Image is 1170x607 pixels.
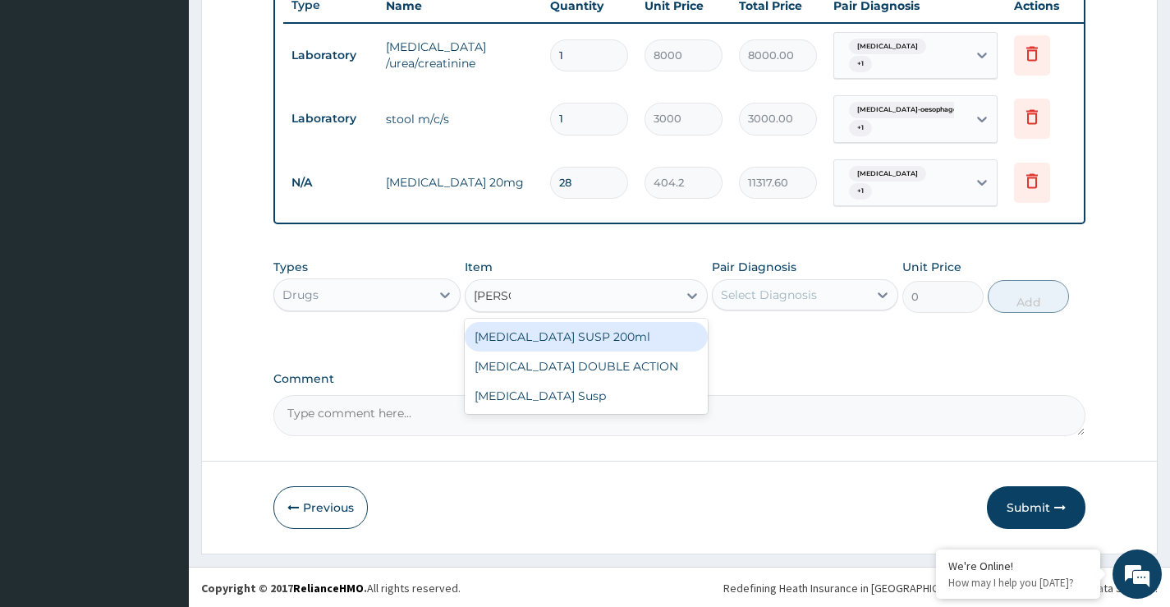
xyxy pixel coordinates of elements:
div: Select Diagnosis [721,287,817,303]
div: Minimize live chat window [269,8,309,48]
label: Item [465,259,493,275]
label: Types [273,260,308,274]
td: [MEDICAL_DATA] /urea/creatinine [378,30,542,80]
span: [MEDICAL_DATA] [849,166,926,182]
div: Redefining Heath Insurance in [GEOGRAPHIC_DATA] using Telemedicine and Data Science! [723,580,1158,596]
td: N/A [283,168,378,198]
td: Laboratory [283,40,378,71]
div: [MEDICAL_DATA] DOUBLE ACTION [465,352,709,381]
p: How may I help you today? [948,576,1088,590]
span: + 1 [849,120,872,136]
div: We're Online! [948,559,1088,573]
span: [MEDICAL_DATA]-oesophageal erosion [849,102,997,118]
td: stool m/c/s [378,103,542,136]
span: + 1 [849,56,872,72]
td: [MEDICAL_DATA] 20mg [378,166,542,199]
label: Unit Price [902,259,961,275]
textarea: Type your message and hit 'Enter' [8,420,313,477]
span: [MEDICAL_DATA] [849,39,926,55]
td: Laboratory [283,103,378,134]
label: Comment [273,372,1085,386]
a: RelianceHMO [293,581,364,596]
strong: Copyright © 2017 . [201,581,367,596]
span: We're online! [95,192,227,358]
img: d_794563401_company_1708531726252_794563401 [30,82,67,123]
button: Add [988,280,1069,313]
button: Previous [273,486,368,529]
span: + 1 [849,183,872,200]
label: Pair Diagnosis [712,259,796,275]
div: Chat with us now [85,92,276,113]
div: Drugs [282,287,319,303]
div: [MEDICAL_DATA] Susp [465,381,709,411]
button: Submit [987,486,1085,529]
div: [MEDICAL_DATA] SUSP 200ml [465,322,709,352]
